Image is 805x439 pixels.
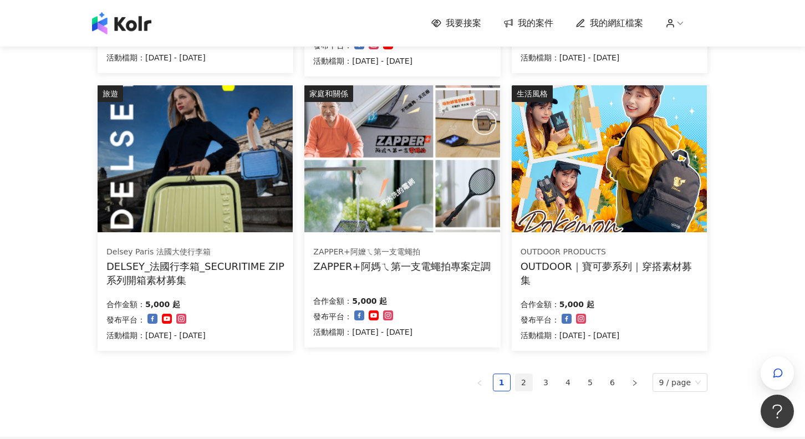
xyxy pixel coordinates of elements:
a: 我的案件 [503,17,553,29]
span: 我的網紅檔案 [590,17,643,29]
li: 4 [559,374,577,391]
li: 3 [537,374,555,391]
a: 5 [582,374,599,391]
a: 我要接案 [431,17,481,29]
img: ZAPPER+阿媽ㄟ第一支電蠅拍專案定調 [304,85,500,232]
p: 活動檔期：[DATE] - [DATE] [106,329,206,342]
img: logo [92,12,151,34]
p: 合作金額： [521,298,559,311]
img: 【OUTDOOR】寶可夢系列 [512,85,707,232]
p: 合作金額： [106,298,145,311]
div: 家庭和關係 [304,85,353,102]
a: 6 [604,374,621,391]
a: 我的網紅檔案 [575,17,643,29]
div: ZAPPER+阿嬤ㄟ第一支電蠅拍 [313,247,490,258]
span: 我的案件 [518,17,553,29]
p: 發布平台： [106,313,145,326]
div: 生活風格 [512,85,553,102]
a: 1 [493,374,510,391]
div: OUTDOOR PRODUCTS [521,247,698,258]
p: 發布平台： [521,313,559,326]
p: 5,000 起 [559,298,594,311]
p: 5,000 起 [352,294,387,308]
button: right [626,374,644,391]
li: Next Page [626,374,644,391]
a: 3 [538,374,554,391]
img: 【DELSEY】SECURITIME ZIP旅行箱 [98,85,293,232]
li: Previous Page [471,374,488,391]
div: 旅遊 [98,85,123,102]
div: Page Size [653,373,708,392]
span: right [631,380,638,386]
span: left [476,380,483,386]
li: 5 [582,374,599,391]
p: 合作金額： [313,294,352,308]
li: 2 [515,374,533,391]
p: 活動檔期：[DATE] - [DATE] [313,325,412,339]
p: 活動檔期：[DATE] - [DATE] [106,51,206,64]
p: 活動檔期：[DATE] - [DATE] [521,51,620,64]
p: 發布平台： [313,310,352,323]
span: 9 / page [659,374,701,391]
a: 4 [560,374,577,391]
li: 6 [604,374,621,391]
button: left [471,374,488,391]
p: 活動檔期：[DATE] - [DATE] [521,329,620,342]
li: 1 [493,374,511,391]
div: Delsey Paris 法國大使行李箱 [106,247,284,258]
div: ZAPPER+阿媽ㄟ第一支電蠅拍專案定調 [313,259,490,273]
div: DELSEY_法國行李箱_SECURITIME ZIP系列開箱素材募集 [106,259,284,287]
p: 5,000 起 [145,298,180,311]
span: 我要接案 [446,17,481,29]
div: OUTDOOR｜寶可夢系列｜穿搭素材募集 [521,259,699,287]
a: 2 [516,374,532,391]
p: 活動檔期：[DATE] - [DATE] [313,54,415,68]
iframe: Help Scout Beacon - Open [761,395,794,428]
